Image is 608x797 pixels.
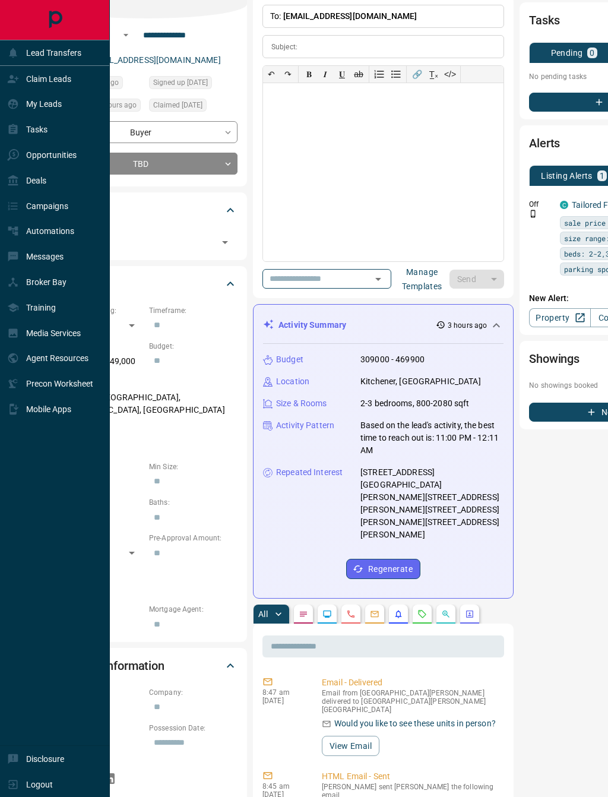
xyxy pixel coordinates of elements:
[149,461,237,472] p: Min Size:
[149,533,237,543] p: Pre-Approval Amount:
[300,66,317,83] button: 𝐁
[529,308,590,327] a: Property
[283,11,417,21] span: [EMAIL_ADDRESS][DOMAIN_NAME]
[87,55,221,65] a: [EMAIL_ADDRESS][DOMAIN_NAME]
[149,305,237,316] p: Timeframe:
[395,270,449,289] button: Manage Templates
[149,723,237,733] p: Possession Date:
[278,319,346,331] p: Activity Summary
[408,66,425,83] button: 🔗
[149,687,237,698] p: Company:
[322,770,499,783] p: HTML Email - Sent
[55,377,237,388] p: Areas Searched:
[560,201,568,209] div: condos.ca
[541,172,593,180] p: Listing Alerts
[55,426,237,437] p: Motivation:
[276,375,309,388] p: Location
[262,697,304,705] p: [DATE]
[334,66,350,83] button: 𝐔
[149,76,237,93] div: Mon Aug 11 2025
[276,353,303,366] p: Budget
[425,66,442,83] button: T̲ₓ
[354,69,363,79] s: ab
[360,397,470,410] p: 2-3 bedrooms, 800-2080 sqft
[271,42,297,52] p: Subject:
[149,604,237,615] p: Mortgage Agent:
[322,689,499,714] p: Email from [GEOGRAPHIC_DATA][PERSON_NAME] delivered to [GEOGRAPHIC_DATA][PERSON_NAME][GEOGRAPHIC_...
[317,66,334,83] button: 𝑰
[119,28,133,42] button: Open
[465,609,474,619] svg: Agent Actions
[322,736,379,756] button: View Email
[263,66,280,83] button: ↶
[322,609,332,619] svg: Lead Browsing Activity
[600,172,604,180] p: 1
[276,419,334,432] p: Activity Pattern
[417,609,427,619] svg: Requests
[346,609,356,619] svg: Calls
[55,388,237,420] p: Kitchener, [GEOGRAPHIC_DATA], [GEOGRAPHIC_DATA], [GEOGRAPHIC_DATA]
[217,234,233,251] button: Open
[149,733,229,752] input: Choose date
[55,651,237,680] div: Personal Information
[322,676,499,689] p: Email - Delivered
[276,397,327,410] p: Size & Rooms
[360,466,503,541] p: [STREET_ADDRESS][GEOGRAPHIC_DATA][PERSON_NAME][STREET_ADDRESS][PERSON_NAME][STREET_ADDRESS][PERSO...
[258,610,268,618] p: All
[276,466,343,479] p: Repeated Interest
[529,134,560,153] h2: Alerts
[280,66,296,83] button: ↷
[262,5,504,28] p: To:
[334,717,496,730] p: Would you like to see these units in person?
[590,49,594,57] p: 0
[529,349,579,368] h2: Showings
[442,66,458,83] button: </>
[394,609,403,619] svg: Listing Alerts
[371,66,388,83] button: Numbered list
[360,419,503,457] p: Based on the lead's activity, the best time to reach out is: 11:00 PM - 12:11 AM
[388,66,404,83] button: Bullet list
[55,568,237,579] p: Credit Score:
[551,49,583,57] p: Pending
[370,609,379,619] svg: Emails
[449,270,505,289] div: split button
[55,153,237,175] div: TBD
[55,196,237,224] div: Tags
[441,609,451,619] svg: Opportunities
[153,77,208,88] span: Signed up [DATE]
[529,199,553,210] p: Off
[360,375,481,388] p: Kitchener, [GEOGRAPHIC_DATA]
[339,69,345,79] span: 𝐔
[448,320,487,331] p: 3 hours ago
[529,11,559,30] h2: Tasks
[262,688,304,697] p: 8:47 am
[55,270,237,298] div: Criteria
[149,497,237,508] p: Baths:
[262,782,304,790] p: 8:45 am
[55,121,237,143] div: Buyer
[153,99,202,111] span: Claimed [DATE]
[360,353,425,366] p: 309000 - 469900
[529,210,537,218] svg: Push Notification Only
[149,341,237,352] p: Budget:
[350,66,367,83] button: ab
[370,271,387,287] button: Open
[346,559,420,579] button: Regenerate
[299,609,308,619] svg: Notes
[263,314,503,336] div: Activity Summary3 hours ago
[149,99,237,115] div: Tue Aug 12 2025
